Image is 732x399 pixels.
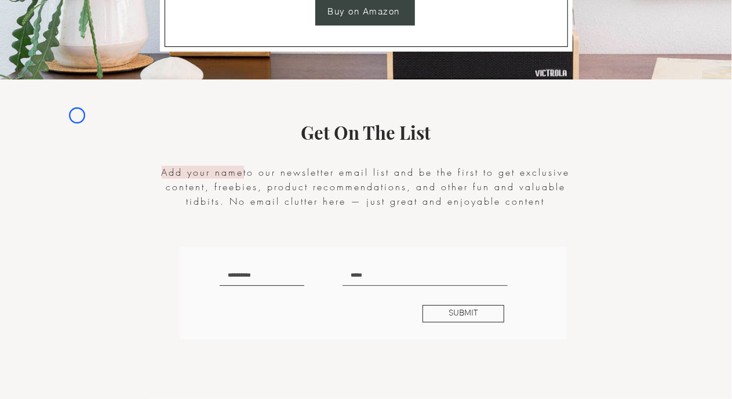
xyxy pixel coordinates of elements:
[327,6,400,17] span: Buy on Amazon
[449,308,478,320] span: SUBMIT
[301,120,431,144] span: Get On The List
[162,166,570,208] span: to our newsletter email list and be the first to get exclusive content, freebies, product recomme...
[423,305,504,322] button: SUBMIT
[162,166,244,179] span: Add your name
